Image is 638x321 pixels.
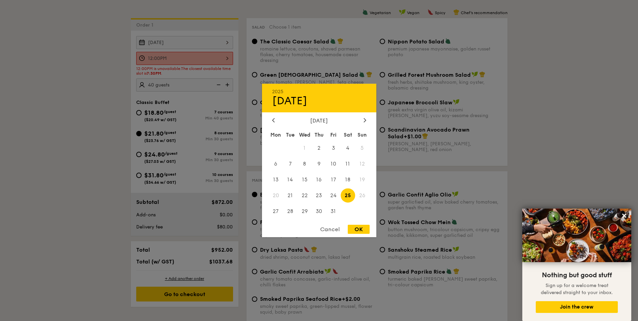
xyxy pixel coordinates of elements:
button: Join the crew [536,301,618,313]
span: 3 [326,141,341,155]
div: Wed [297,129,312,141]
span: 29 [297,204,312,218]
span: 31 [326,204,341,218]
div: Thu [312,129,326,141]
span: 4 [341,141,355,155]
span: 11 [341,157,355,171]
span: 28 [283,204,297,218]
div: Fri [326,129,341,141]
span: 18 [341,173,355,187]
span: 26 [355,188,370,203]
div: [DATE] [272,117,366,124]
div: Mon [269,129,283,141]
div: Sat [341,129,355,141]
span: 16 [312,173,326,187]
span: 24 [326,188,341,203]
div: OK [348,225,370,234]
span: 27 [269,204,283,218]
span: 13 [269,173,283,187]
span: 19 [355,173,370,187]
span: 21 [283,188,297,203]
span: 25 [341,188,355,203]
div: [DATE] [272,95,366,107]
div: 2025 [272,89,366,95]
span: 14 [283,173,297,187]
span: 12 [355,157,370,171]
span: 7 [283,157,297,171]
span: 6 [269,157,283,171]
div: Sun [355,129,370,141]
span: 10 [326,157,341,171]
span: 15 [297,173,312,187]
span: 23 [312,188,326,203]
span: 30 [312,204,326,218]
div: Cancel [313,225,346,234]
span: 8 [297,157,312,171]
span: 9 [312,157,326,171]
span: Nothing but good stuff [542,271,612,279]
span: 20 [269,188,283,203]
span: 22 [297,188,312,203]
span: 2 [312,141,326,155]
span: Sign up for a welcome treat delivered straight to your inbox. [541,283,613,295]
span: 5 [355,141,370,155]
button: Close [619,210,630,221]
img: DSC07876-Edit02-Large.jpeg [522,209,631,262]
span: 1 [297,141,312,155]
span: 17 [326,173,341,187]
div: Tue [283,129,297,141]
